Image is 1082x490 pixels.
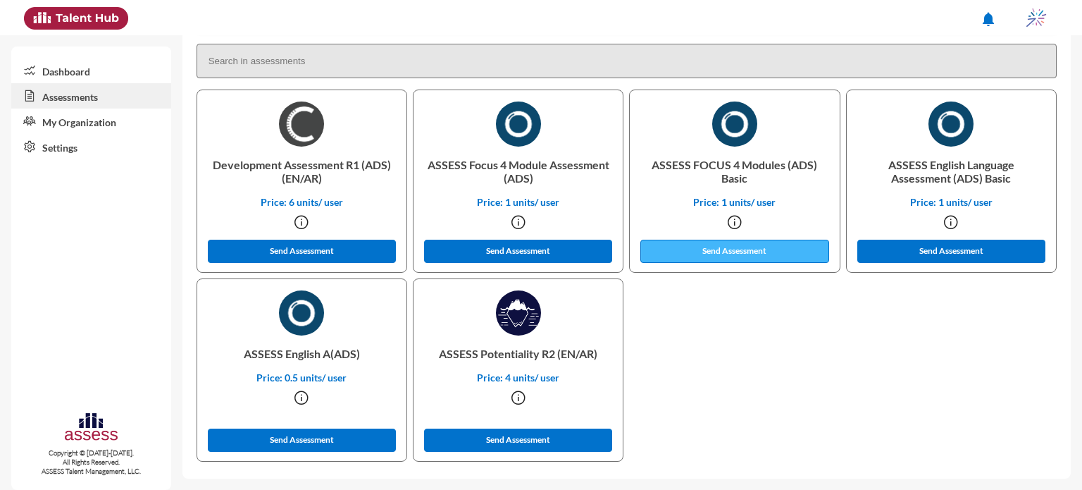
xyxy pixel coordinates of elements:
[209,147,395,196] p: Development Assessment R1 (ADS) (EN/AR)
[424,240,613,263] button: Send Assessment
[980,11,997,27] mat-icon: notifications
[425,147,611,196] p: ASSESS Focus 4 Module Assessment (ADS)
[209,196,395,208] p: Price: 6 units/ user
[640,240,829,263] button: Send Assessment
[208,240,397,263] button: Send Assessment
[209,372,395,384] p: Price: 0.5 units/ user
[208,429,397,452] button: Send Assessment
[641,196,828,208] p: Price: 1 units/ user
[857,240,1046,263] button: Send Assessment
[11,109,171,134] a: My Organization
[425,372,611,384] p: Price: 4 units/ user
[425,196,611,208] p: Price: 1 units/ user
[11,58,171,83] a: Dashboard
[11,134,171,159] a: Settings
[197,44,1057,78] input: Search in assessments
[858,147,1045,196] p: ASSESS English Language Assessment (ADS) Basic
[425,336,611,372] p: ASSESS Potentiality R2 (EN/AR)
[11,448,171,476] p: Copyright © [DATE]-[DATE]. All Rights Reserved. ASSESS Talent Management, LLC.
[641,147,828,196] p: ASSESS FOCUS 4 Modules (ADS) Basic
[209,336,395,372] p: ASSESS English A(ADS)
[11,83,171,109] a: Assessments
[858,196,1045,208] p: Price: 1 units/ user
[424,429,613,452] button: Send Assessment
[63,411,119,446] img: assesscompany-logo.png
